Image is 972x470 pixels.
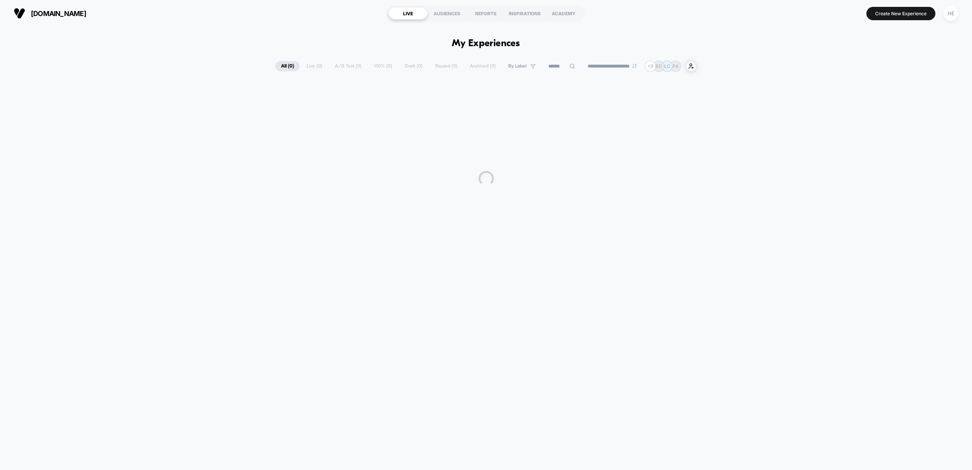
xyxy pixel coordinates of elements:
[508,63,527,69] span: By Label
[673,63,679,69] p: PK
[866,7,935,20] button: Create New Experience
[664,63,670,69] p: LC
[452,38,520,49] h1: My Experiences
[14,8,25,19] img: Visually logo
[31,10,86,18] span: [DOMAIN_NAME]
[941,6,961,21] button: HE
[655,63,662,69] p: BD
[11,7,88,19] button: [DOMAIN_NAME]
[544,7,583,19] div: ACADEMY
[466,7,505,19] div: REPORTS
[427,7,466,19] div: AUDIENCES
[943,6,958,21] div: HE
[389,7,427,19] div: LIVE
[275,61,300,71] span: All ( 0 )
[645,61,656,72] div: + 9
[632,64,637,68] img: end
[505,7,544,19] div: INSPIRATIONS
